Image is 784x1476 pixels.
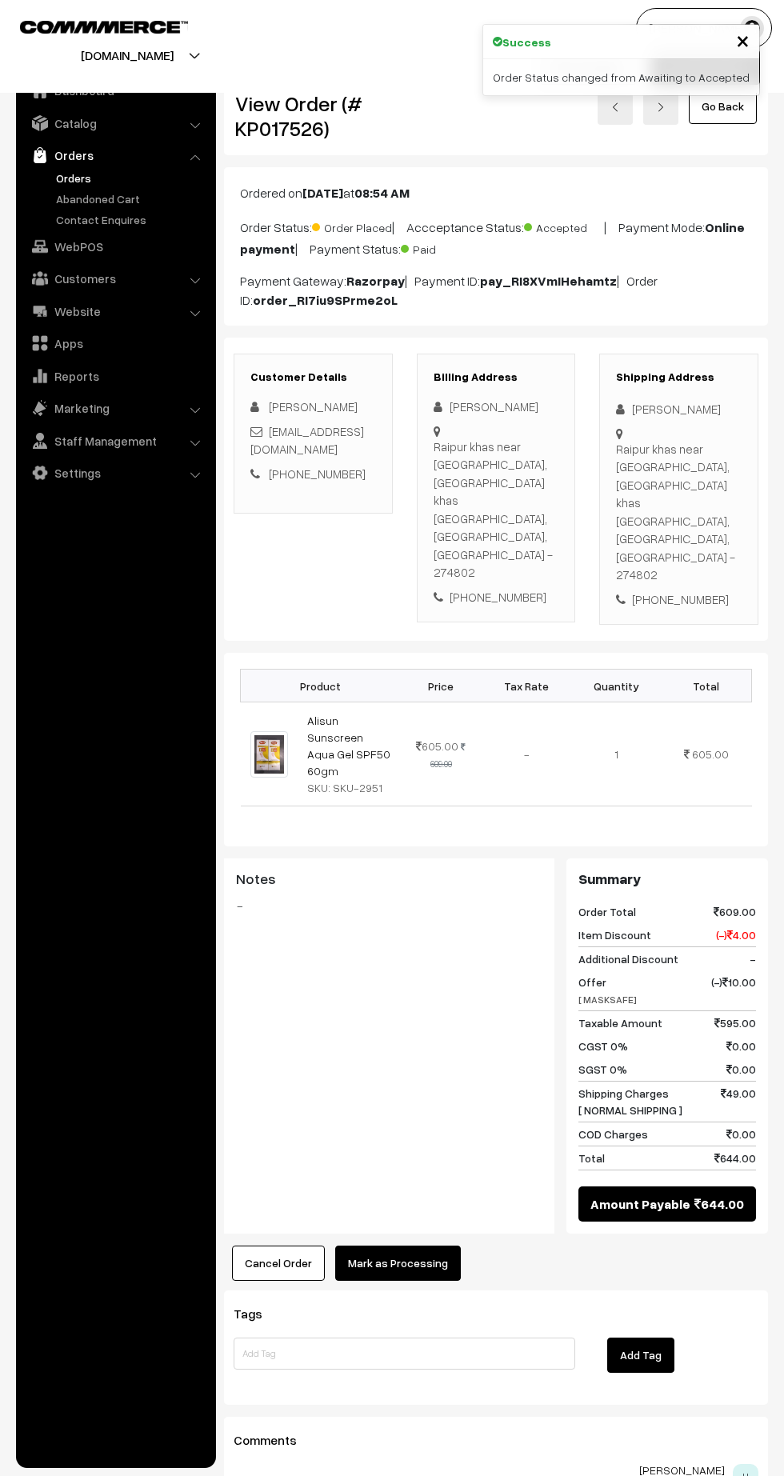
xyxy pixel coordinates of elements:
a: Website [20,297,210,326]
span: Item Discount [578,926,651,943]
span: 609.00 [714,903,756,920]
h3: Billing Address [434,370,559,384]
a: Abandoned Cart [52,190,210,207]
span: 644.00 [694,1194,744,1214]
img: right-arrow.png [656,102,666,112]
span: Offer [578,974,637,1007]
th: Total [661,670,751,702]
th: Price [401,670,482,702]
button: Mark as Processing [335,1246,461,1281]
span: SGST 0% [578,1061,627,1078]
a: Contact Enquires [52,211,210,228]
h3: Shipping Address [616,370,742,384]
span: - [750,950,756,967]
a: [EMAIL_ADDRESS][DOMAIN_NAME] [250,424,364,457]
p: Ordered on at [240,183,752,202]
div: SKU: SKU-2951 [307,779,391,796]
span: Comments [234,1432,316,1448]
span: (-) 4.00 [716,926,756,943]
a: Customers [20,264,210,293]
span: 644.00 [714,1150,756,1166]
div: Raipur khas near [GEOGRAPHIC_DATA], [GEOGRAPHIC_DATA] khas [GEOGRAPHIC_DATA], [GEOGRAPHIC_DATA], ... [616,440,742,584]
a: Orders [20,141,210,170]
blockquote: - [236,896,542,915]
span: Shipping Charges [ NORMAL SHIPPING ] [578,1085,682,1118]
span: CGST 0% [578,1038,628,1054]
img: IMG_20240406_204040_kMbJQEMs2R.jpeg [250,731,288,777]
h3: Notes [236,870,542,888]
a: Settings [20,458,210,487]
span: Accepted [524,215,604,236]
b: Razorpay [346,273,405,289]
span: Tags [234,1306,282,1322]
a: Apps [20,329,210,358]
button: [PERSON_NAME] [636,8,772,48]
span: [ MASKSAFE] [578,994,637,1006]
th: Product [241,670,401,702]
span: Paid [401,237,481,258]
img: COMMMERCE [20,21,188,33]
span: Order Total [578,903,636,920]
img: user [740,16,764,40]
span: Order Placed [312,215,392,236]
span: Amount Payable [590,1194,690,1214]
a: Catalog [20,109,210,138]
a: Marketing [20,394,210,422]
th: Tax Rate [482,670,571,702]
button: Cancel Order [232,1246,325,1281]
div: [PERSON_NAME] [616,400,742,418]
a: Staff Management [20,426,210,455]
span: (-) 10.00 [711,974,756,1007]
th: Quantity [571,670,661,702]
span: COD Charges [578,1126,648,1142]
h2: View Order (# KP017526) [235,91,393,141]
span: Total [578,1150,605,1166]
p: Payment Gateway: | Payment ID: | Order ID: [240,271,752,310]
button: [DOMAIN_NAME] [25,35,230,75]
div: Order Status changed from Awaiting to Accepted [483,59,759,95]
div: [PHONE_NUMBER] [434,588,559,606]
h3: Summary [578,870,756,888]
span: 49.00 [721,1085,756,1118]
a: WebPOS [20,232,210,261]
img: left-arrow.png [610,102,620,112]
h3: Customer Details [250,370,376,384]
span: × [736,25,750,54]
a: [PHONE_NUMBER] [269,466,366,481]
p: Order Status: | Accceptance Status: | Payment Mode: | Payment Status: [240,215,752,258]
b: pay_RI8XVmIHehamtz [480,273,617,289]
span: 1 [614,747,618,761]
strong: Success [502,34,551,50]
button: Close [736,28,750,52]
span: [PERSON_NAME] [269,399,358,414]
span: 0.00 [726,1061,756,1078]
span: 0.00 [726,1126,756,1142]
a: Orders [52,170,210,186]
div: [PERSON_NAME] [434,398,559,416]
div: [PHONE_NUMBER] [616,590,742,609]
span: Taxable Amount [578,1014,662,1031]
a: COMMMERCE [20,16,160,35]
b: [DATE] [302,185,343,201]
a: Go Back [689,89,757,124]
button: Add Tag [607,1338,674,1373]
a: Alisun Sunscreen Aqua Gel SPF50 60gm [307,714,390,778]
span: Additional Discount [578,950,678,967]
span: 595.00 [714,1014,756,1031]
b: 08:54 AM [354,185,410,201]
a: Reports [20,362,210,390]
b: order_RI7iu9SPrme2oL [253,292,398,308]
span: 0.00 [726,1038,756,1054]
div: Raipur khas near [GEOGRAPHIC_DATA], [GEOGRAPHIC_DATA] khas [GEOGRAPHIC_DATA], [GEOGRAPHIC_DATA], ... [434,438,559,582]
strike: 609.00 [430,742,466,769]
input: Add Tag [234,1338,575,1370]
span: 605.00 [416,739,458,753]
span: 605.00 [692,747,729,761]
td: - [482,702,571,806]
